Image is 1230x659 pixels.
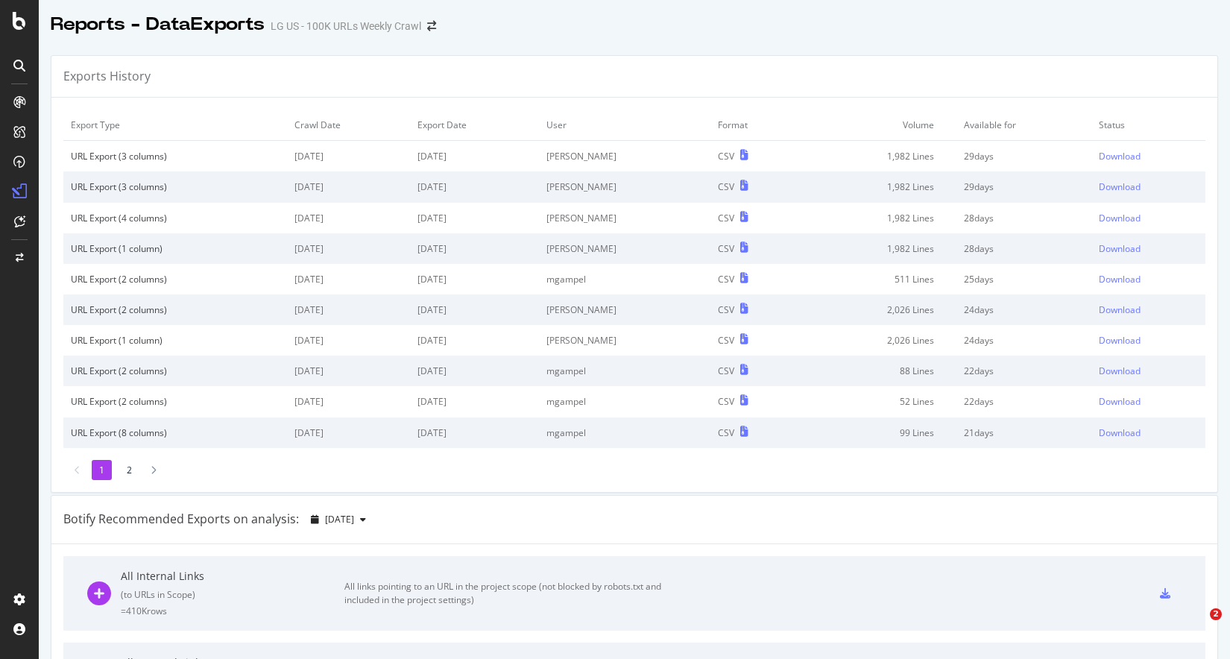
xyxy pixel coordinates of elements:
td: [DATE] [287,294,410,325]
td: [DATE] [287,141,410,172]
div: URL Export (4 columns) [71,212,280,224]
div: CSV [718,303,734,316]
td: [PERSON_NAME] [539,233,710,264]
td: 28 days [956,233,1091,264]
td: [DATE] [287,203,410,233]
div: URL Export (2 columns) [71,365,280,377]
td: mgampel [539,264,710,294]
td: [PERSON_NAME] [539,325,710,356]
div: URL Export (2 columns) [71,303,280,316]
td: Volume [801,110,956,141]
span: 2025 Aug. 17th [325,513,354,526]
td: [DATE] [410,141,539,172]
td: [DATE] [287,264,410,294]
div: = 410K rows [121,605,344,617]
td: [PERSON_NAME] [539,141,710,172]
td: 25 days [956,264,1091,294]
td: 29 days [956,141,1091,172]
div: CSV [718,334,734,347]
td: Export Date [410,110,539,141]
td: 1,982 Lines [801,171,956,202]
div: All links pointing to an URL in the project scope (not blocked by robots.txt and included in the ... [344,580,680,607]
td: [DATE] [287,417,410,448]
div: Reports - DataExports [51,12,265,37]
td: [DATE] [410,203,539,233]
td: mgampel [539,356,710,386]
div: ( to URLs in Scope ) [121,588,344,601]
div: CSV [718,426,734,439]
td: [DATE] [410,171,539,202]
div: Download [1099,180,1141,193]
li: 2 [119,460,139,480]
td: 88 Lines [801,356,956,386]
td: mgampel [539,417,710,448]
td: 52 Lines [801,386,956,417]
td: [DATE] [287,233,410,264]
div: Download [1099,303,1141,316]
td: 1,982 Lines [801,233,956,264]
td: [DATE] [410,233,539,264]
td: [DATE] [410,356,539,386]
a: Download [1099,426,1198,439]
div: URL Export (1 column) [71,334,280,347]
td: [PERSON_NAME] [539,171,710,202]
td: 511 Lines [801,264,956,294]
span: 2 [1210,608,1222,620]
a: Download [1099,242,1198,255]
button: [DATE] [305,508,372,532]
div: CSV [718,212,734,224]
div: CSV [718,273,734,286]
td: [PERSON_NAME] [539,203,710,233]
li: 1 [92,460,112,480]
td: [DATE] [410,294,539,325]
div: All Internal Links [121,569,344,584]
td: 24 days [956,325,1091,356]
td: [DATE] [410,386,539,417]
td: [PERSON_NAME] [539,294,710,325]
div: URL Export (3 columns) [71,150,280,163]
div: CSV [718,365,734,377]
td: 1,982 Lines [801,203,956,233]
td: [DATE] [410,264,539,294]
td: Available for [956,110,1091,141]
a: Download [1099,334,1198,347]
td: Export Type [63,110,287,141]
td: 99 Lines [801,417,956,448]
td: [DATE] [287,171,410,202]
a: Download [1099,212,1198,224]
div: Download [1099,365,1141,377]
a: Download [1099,180,1198,193]
td: [DATE] [287,325,410,356]
td: mgampel [539,386,710,417]
td: 21 days [956,417,1091,448]
div: LG US - 100K URLs Weekly Crawl [271,19,421,34]
div: URL Export (3 columns) [71,180,280,193]
td: [DATE] [410,325,539,356]
a: Download [1099,150,1198,163]
td: 29 days [956,171,1091,202]
td: [DATE] [287,356,410,386]
a: Download [1099,395,1198,408]
div: URL Export (8 columns) [71,426,280,439]
div: URL Export (2 columns) [71,273,280,286]
td: 22 days [956,386,1091,417]
td: 2,026 Lines [801,325,956,356]
div: Download [1099,242,1141,255]
div: Botify Recommended Exports on analysis: [63,511,299,528]
div: CSV [718,180,734,193]
td: User [539,110,710,141]
div: arrow-right-arrow-left [427,21,436,31]
div: Download [1099,426,1141,439]
div: Download [1099,150,1141,163]
div: csv-export [1160,588,1170,599]
td: [DATE] [410,417,539,448]
div: Download [1099,334,1141,347]
div: CSV [718,150,734,163]
div: Download [1099,212,1141,224]
td: Crawl Date [287,110,410,141]
td: 24 days [956,294,1091,325]
td: Status [1091,110,1205,141]
div: Download [1099,395,1141,408]
iframe: Intercom live chat [1179,608,1215,644]
td: 28 days [956,203,1091,233]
